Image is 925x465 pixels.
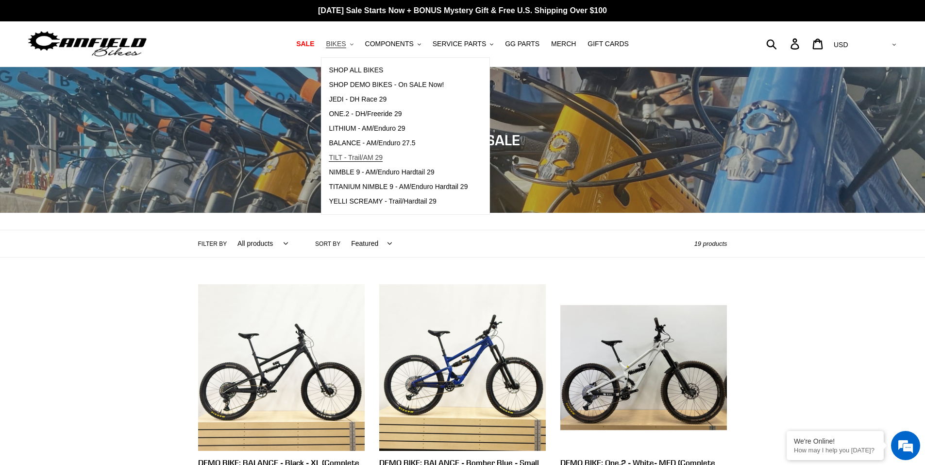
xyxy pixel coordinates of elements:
[159,5,183,28] div: Minimize live chat window
[329,154,383,162] span: TILT - Trail/AM 29
[329,139,415,147] span: BALANCE - AM/Enduro 27.5
[329,81,444,89] span: SHOP DEMO BIKES - On SALE Now!
[5,265,185,299] textarea: Type your message and hit 'Enter'
[321,165,475,180] a: NIMBLE 9 - AM/Enduro Hardtail 29
[329,183,468,191] span: TITANIUM NIMBLE 9 - AM/Enduro Hardtail 29
[583,37,634,51] a: GIFT CARDS
[329,66,383,74] span: SHOP ALL BIKES
[321,107,475,121] a: ONE.2 - DH/Freeride 29
[296,40,314,48] span: SALE
[433,40,486,48] span: SERVICE PARTS
[321,63,475,78] a: SHOP ALL BIKES
[321,121,475,136] a: LITHIUM - AM/Enduro 29
[11,53,25,68] div: Navigation go back
[505,40,539,48] span: GG PARTS
[551,40,576,48] span: MERCH
[315,240,340,248] label: Sort by
[321,194,475,209] a: YELLI SCREAMY - Trail/Hardtail 29
[329,124,405,133] span: LITHIUM - AM/Enduro 29
[321,180,475,194] a: TITANIUM NIMBLE 9 - AM/Enduro Hardtail 29
[546,37,581,51] a: MERCH
[694,240,727,247] span: 19 products
[329,197,437,206] span: YELLI SCREAMY - Trail/Hardtail 29
[329,110,402,118] span: ONE.2 - DH/Freeride 29
[428,37,498,51] button: SERVICE PARTS
[27,29,148,59] img: Canfield Bikes
[65,54,178,67] div: Chat with us now
[794,447,876,454] p: How may I help you today?
[321,37,358,51] button: BIKES
[56,122,134,221] span: We're online!
[321,136,475,151] a: BALANCE - AM/Enduro 27.5
[772,33,796,54] input: Search
[329,168,434,176] span: NIMBLE 9 - AM/Enduro Hardtail 29
[365,40,414,48] span: COMPONENTS
[326,40,346,48] span: BIKES
[321,78,475,92] a: SHOP DEMO BIKES - On SALE Now!
[291,37,319,51] a: SALE
[500,37,544,51] a: GG PARTS
[794,437,876,445] div: We're Online!
[588,40,629,48] span: GIFT CARDS
[329,95,387,103] span: JEDI - DH Race 29
[31,49,55,73] img: d_696896380_company_1647369064580_696896380
[321,151,475,165] a: TILT - Trail/AM 29
[198,240,227,248] label: Filter by
[360,37,426,51] button: COMPONENTS
[321,92,475,107] a: JEDI - DH Race 29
